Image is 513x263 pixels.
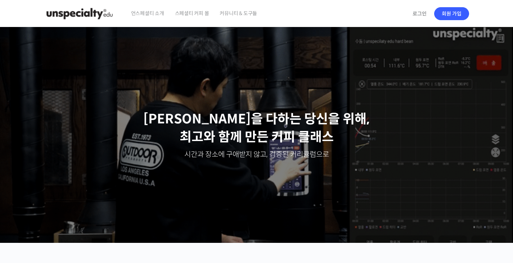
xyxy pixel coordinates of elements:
a: 회원 가입 [434,7,469,20]
p: 시간과 장소에 구애받지 않고, 검증된 커리큘럼으로 [7,150,506,160]
p: [PERSON_NAME]을 다하는 당신을 위해, 최고와 함께 만든 커피 클래스 [7,110,506,146]
a: 로그인 [408,5,431,22]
